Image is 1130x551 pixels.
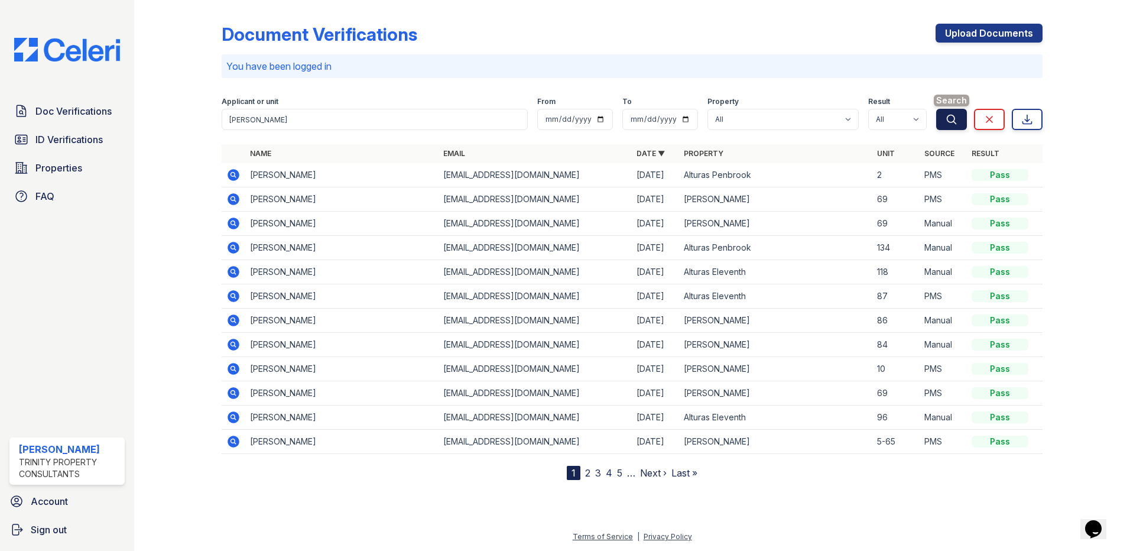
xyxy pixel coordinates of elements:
[5,38,129,61] img: CE_Logo_Blue-a8612792a0a2168367f1c8372b55b34899dd931a85d93a1a3d3e32e68fde9ad4.png
[936,24,1043,43] a: Upload Documents
[632,381,679,406] td: [DATE]
[644,532,692,541] a: Privacy Policy
[632,406,679,430] td: [DATE]
[632,430,679,454] td: [DATE]
[679,260,872,284] td: Alturas Eleventh
[920,357,967,381] td: PMS
[632,284,679,309] td: [DATE]
[245,260,439,284] td: [PERSON_NAME]
[439,260,632,284] td: [EMAIL_ADDRESS][DOMAIN_NAME]
[972,149,999,158] a: Result
[35,132,103,147] span: ID Verifications
[920,284,967,309] td: PMS
[872,212,920,236] td: 69
[632,187,679,212] td: [DATE]
[920,406,967,430] td: Manual
[5,518,129,542] a: Sign out
[245,309,439,333] td: [PERSON_NAME]
[924,149,954,158] a: Source
[679,309,872,333] td: [PERSON_NAME]
[920,260,967,284] td: Manual
[872,284,920,309] td: 87
[245,236,439,260] td: [PERSON_NAME]
[245,381,439,406] td: [PERSON_NAME]
[637,149,665,158] a: Date ▼
[443,149,465,158] a: Email
[872,309,920,333] td: 86
[972,290,1028,302] div: Pass
[872,260,920,284] td: 118
[245,187,439,212] td: [PERSON_NAME]
[5,490,129,513] a: Account
[920,163,967,187] td: PMS
[872,187,920,212] td: 69
[679,284,872,309] td: Alturas Eleventh
[972,193,1028,205] div: Pass
[920,212,967,236] td: Manual
[595,467,601,479] a: 3
[9,156,125,180] a: Properties
[632,236,679,260] td: [DATE]
[920,236,967,260] td: Manual
[868,97,890,106] label: Result
[972,436,1028,448] div: Pass
[245,406,439,430] td: [PERSON_NAME]
[537,97,556,106] label: From
[671,467,697,479] a: Last »
[439,284,632,309] td: [EMAIL_ADDRESS][DOMAIN_NAME]
[439,163,632,187] td: [EMAIL_ADDRESS][DOMAIN_NAME]
[684,149,723,158] a: Property
[439,236,632,260] td: [EMAIL_ADDRESS][DOMAIN_NAME]
[439,309,632,333] td: [EMAIL_ADDRESS][DOMAIN_NAME]
[439,187,632,212] td: [EMAIL_ADDRESS][DOMAIN_NAME]
[222,97,278,106] label: Applicant or unit
[245,430,439,454] td: [PERSON_NAME]
[972,339,1028,351] div: Pass
[872,163,920,187] td: 2
[637,532,639,541] div: |
[1080,504,1118,539] iframe: chat widget
[679,187,872,212] td: [PERSON_NAME]
[439,381,632,406] td: [EMAIL_ADDRESS][DOMAIN_NAME]
[632,357,679,381] td: [DATE]
[679,357,872,381] td: [PERSON_NAME]
[250,149,271,158] a: Name
[439,333,632,357] td: [EMAIL_ADDRESS][DOMAIN_NAME]
[245,212,439,236] td: [PERSON_NAME]
[35,104,112,118] span: Doc Verifications
[972,218,1028,229] div: Pass
[439,212,632,236] td: [EMAIL_ADDRESS][DOMAIN_NAME]
[226,59,1038,73] p: You have been logged in
[19,456,120,480] div: Trinity Property Consultants
[9,184,125,208] a: FAQ
[972,266,1028,278] div: Pass
[679,430,872,454] td: [PERSON_NAME]
[936,109,967,130] button: Search
[872,333,920,357] td: 84
[9,128,125,151] a: ID Verifications
[439,430,632,454] td: [EMAIL_ADDRESS][DOMAIN_NAME]
[872,236,920,260] td: 134
[920,187,967,212] td: PMS
[679,163,872,187] td: Alturas Penbrook
[19,442,120,456] div: [PERSON_NAME]
[9,99,125,123] a: Doc Verifications
[627,466,635,480] span: …
[31,494,68,508] span: Account
[920,309,967,333] td: Manual
[245,284,439,309] td: [PERSON_NAME]
[632,212,679,236] td: [DATE]
[972,242,1028,254] div: Pass
[622,97,632,106] label: To
[872,381,920,406] td: 69
[640,467,667,479] a: Next ›
[934,95,969,106] span: Search
[920,430,967,454] td: PMS
[606,467,612,479] a: 4
[222,24,417,45] div: Document Verifications
[972,169,1028,181] div: Pass
[972,411,1028,423] div: Pass
[439,406,632,430] td: [EMAIL_ADDRESS][DOMAIN_NAME]
[679,236,872,260] td: Alturas Penbrook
